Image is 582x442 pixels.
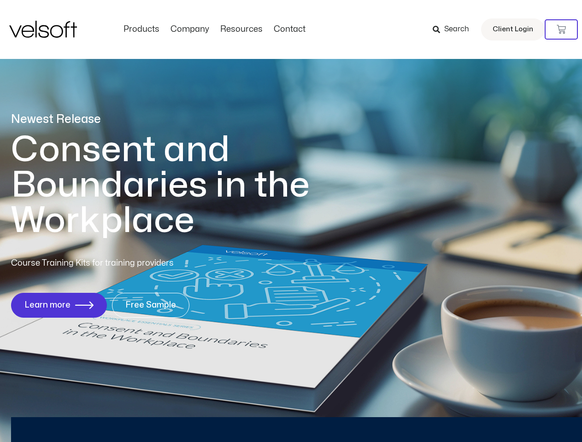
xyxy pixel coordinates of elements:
[481,18,545,41] a: Client Login
[444,23,469,35] span: Search
[433,22,476,37] a: Search
[118,24,165,35] a: ProductsMenu Toggle
[11,293,107,318] a: Learn more
[165,24,215,35] a: CompanyMenu Toggle
[125,301,176,310] span: Free Sample
[118,24,311,35] nav: Menu
[493,23,533,35] span: Client Login
[9,21,77,38] img: Velsoft Training Materials
[215,24,268,35] a: ResourcesMenu Toggle
[11,111,347,128] p: Newest Release
[11,132,347,238] h1: Consent and Boundaries in the Workplace
[268,24,311,35] a: ContactMenu Toggle
[112,293,189,318] a: Free Sample
[11,257,241,270] p: Course Training Kits for training providers
[24,301,71,310] span: Learn more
